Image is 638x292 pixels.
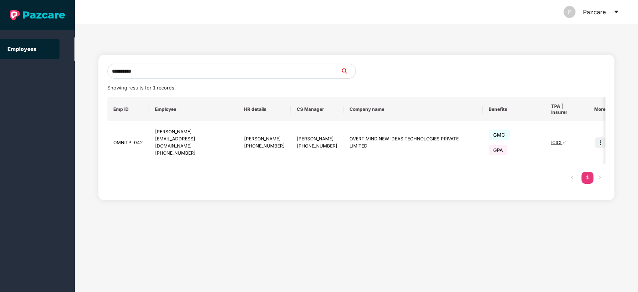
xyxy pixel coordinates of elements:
span: GPA [489,145,507,155]
span: GMC [489,130,510,140]
button: left [567,172,579,184]
th: More [586,97,611,121]
td: OMNITPL042 [107,121,149,164]
th: Emp ID [107,97,149,121]
span: + 1 [562,140,567,145]
a: 1 [581,172,593,183]
button: search [340,64,356,79]
div: [PHONE_NUMBER] [244,143,285,150]
th: TPA | Insurer [545,97,586,121]
li: Next Page [593,172,605,184]
span: search [340,68,355,74]
span: right [597,175,602,180]
th: Employee [149,97,238,121]
img: icon [595,137,605,148]
button: right [593,172,605,184]
th: Benefits [483,97,545,121]
div: [EMAIL_ADDRESS][DOMAIN_NAME] [155,136,232,150]
th: CS Manager [291,97,344,121]
span: Showing results for 1 records. [107,85,175,91]
span: left [570,175,575,180]
div: [PHONE_NUMBER] [297,143,338,150]
div: [PERSON_NAME] [244,136,285,143]
li: 1 [581,172,593,184]
span: P [568,6,571,18]
div: [PERSON_NAME] [297,136,338,143]
th: Company name [344,97,483,121]
li: Previous Page [567,172,579,184]
span: ICICI [551,140,562,145]
span: caret-down [613,9,619,15]
div: [PERSON_NAME] [155,128,232,136]
div: [PHONE_NUMBER] [155,150,232,157]
td: OVERT MIND NEW IDEAS TECHNOLOGIES PRIVATE LIMITED [344,121,483,164]
a: Employees [7,46,36,52]
th: HR details [238,97,291,121]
